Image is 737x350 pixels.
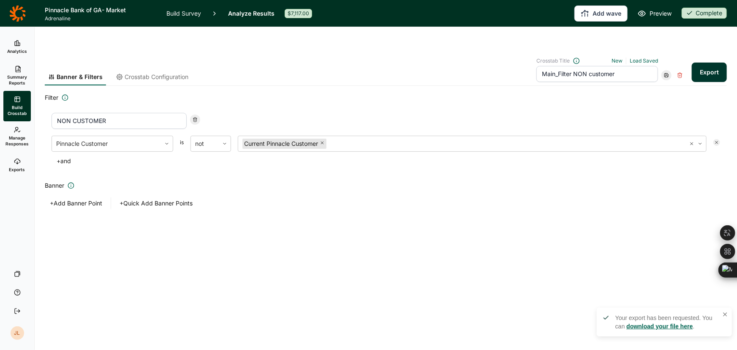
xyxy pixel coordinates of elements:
span: Summary Reports [7,74,27,86]
span: Crosstab Configuration [125,73,188,81]
a: download your file here [626,323,693,330]
span: Filter [45,93,58,103]
div: Remove Current Pinnacle Customer [320,139,326,149]
div: Current Pinnacle Customer [242,139,320,149]
a: Manage Responses [3,121,31,152]
a: Summary Reports [3,60,31,91]
div: $7,117.00 [285,9,312,18]
a: Build Crosstab [3,91,31,121]
span: is [180,139,184,152]
a: Exports [3,152,31,179]
span: Banner & Filters [57,73,103,81]
div: Your export has been requested. You can . [615,314,719,331]
span: Build Crosstab [7,104,27,116]
span: Preview [650,8,672,19]
button: +and [52,155,76,167]
a: New [612,57,623,64]
div: Delete [675,70,685,80]
button: Export [692,63,727,82]
a: Load Saved [630,57,658,64]
a: Preview [638,8,672,19]
input: Filter name... [52,113,187,129]
span: Banner [45,180,64,191]
span: Exports [9,167,25,172]
button: +Add Banner Point [45,197,107,209]
button: Complete [682,8,727,19]
span: Adrenaline [45,15,156,22]
div: Remove [713,139,720,146]
button: Add wave [574,5,628,22]
span: Analytics [7,48,27,54]
div: Remove [190,115,200,125]
div: Save Crosstab [661,70,672,80]
span: Manage Responses [5,135,29,147]
button: +Quick Add Banner Points [114,197,198,209]
span: Crosstab Title [536,57,570,64]
a: Analytics [3,33,31,60]
div: JL [11,326,24,340]
h1: Pinnacle Bank of GA- Market [45,5,156,15]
